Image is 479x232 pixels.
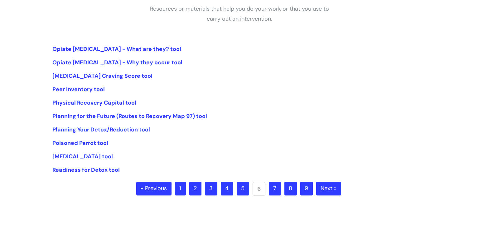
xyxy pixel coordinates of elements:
[52,139,108,147] a: Poisoned Parrot tool
[52,166,120,174] a: Readiness for Detox tool
[52,126,150,133] a: Planning Your Detox/Reduction tool
[189,182,201,195] a: 2
[175,182,186,195] a: 1
[316,182,341,195] a: Next »
[52,45,181,53] a: Opiate [MEDICAL_DATA] - What are they? tool
[253,182,265,195] a: 6
[52,72,152,80] a: [MEDICAL_DATA] Craving Score tool
[205,182,217,195] a: 3
[146,4,333,24] p: Resources or materials that help you do your work or that you use to carry out an intervention.
[300,182,313,195] a: 9
[52,112,207,120] a: Planning for the Future (Routes to Recovery Map 97) tool
[237,182,249,195] a: 5
[52,153,113,160] a: [MEDICAL_DATA] tool
[52,99,136,106] a: Physical Recovery Capital tool
[136,182,172,195] a: « Previous
[52,59,182,66] a: Opiate [MEDICAL_DATA] - Why they occur tool
[269,182,281,195] a: 7
[52,86,105,93] a: Peer Inventory tool
[284,182,297,195] a: 8
[221,182,233,195] a: 4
